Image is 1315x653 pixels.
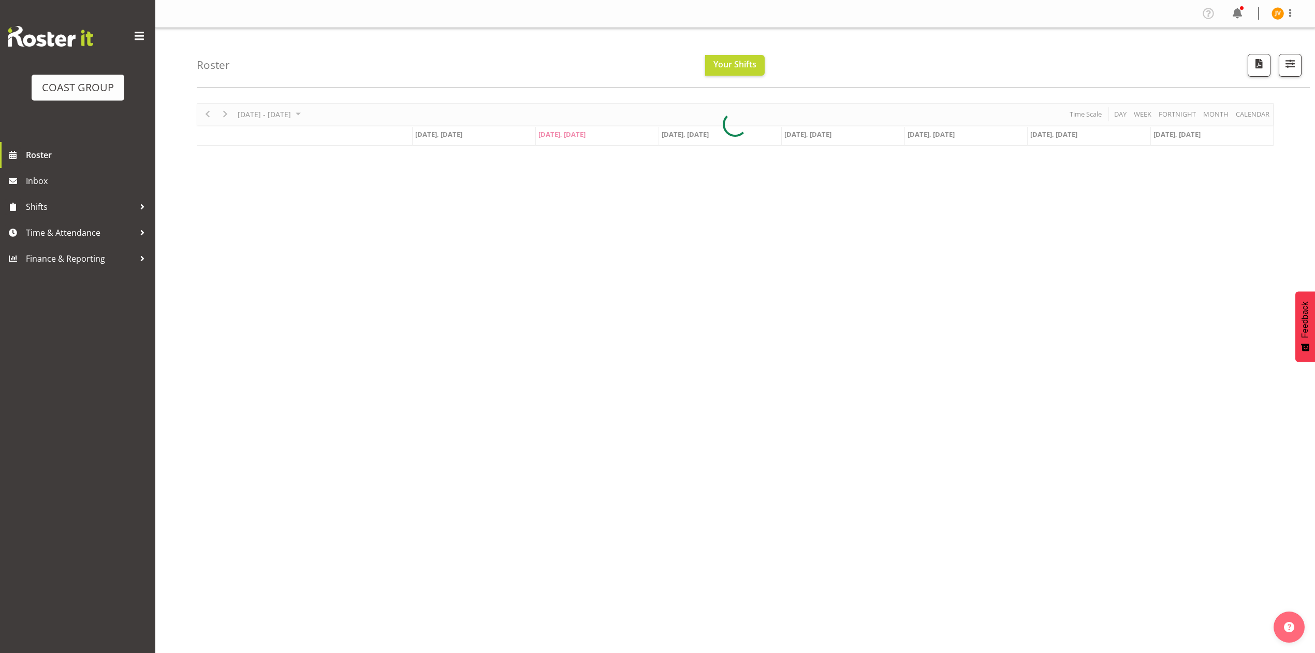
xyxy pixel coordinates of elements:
span: Inbox [26,173,150,189]
div: COAST GROUP [42,80,114,95]
span: Feedback [1301,302,1310,338]
span: Finance & Reporting [26,251,135,266]
button: Filter Shifts [1279,54,1302,77]
span: Time & Attendance [26,225,135,240]
button: Feedback - Show survey [1295,291,1315,362]
img: help-xxl-2.png [1284,622,1294,632]
span: Your Shifts [713,59,756,70]
button: Download a PDF of the roster according to the set date range. [1248,54,1270,77]
h4: Roster [197,59,230,71]
span: Shifts [26,199,135,215]
img: jorgelina-villar11067.jpg [1272,7,1284,20]
img: Rosterit website logo [8,26,93,47]
span: Roster [26,147,150,163]
button: Your Shifts [705,55,765,76]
